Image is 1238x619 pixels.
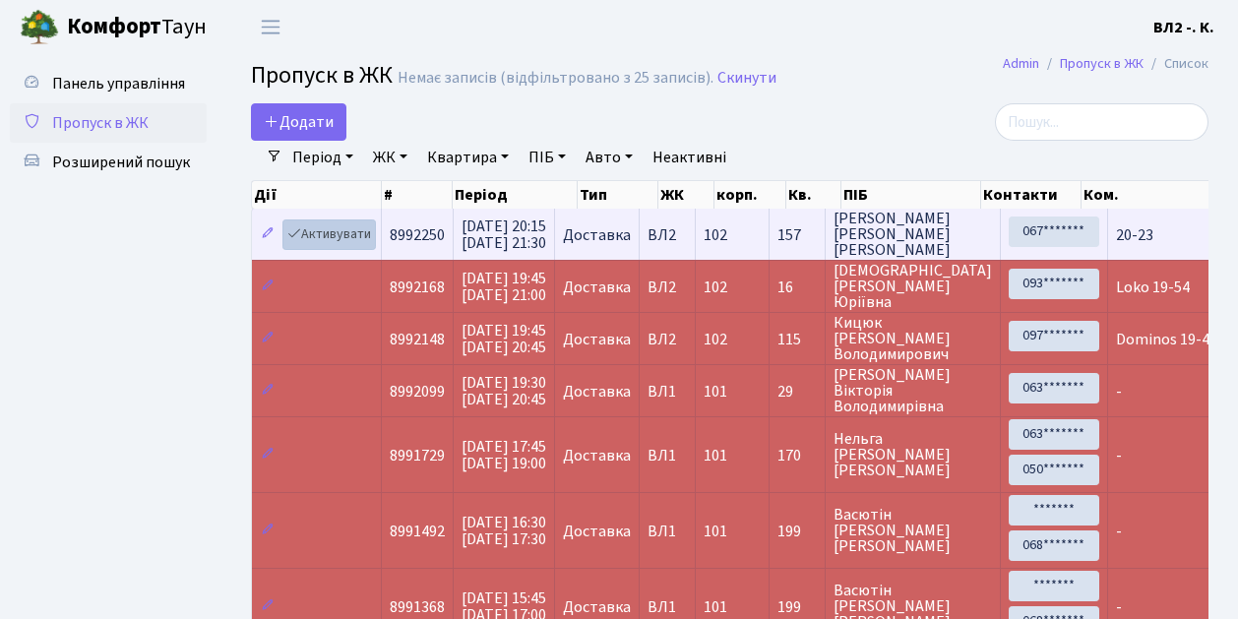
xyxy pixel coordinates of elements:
a: Додати [251,103,346,141]
span: ВЛ2 [648,227,687,243]
a: Скинути [717,69,776,88]
span: - [1116,596,1122,618]
a: ПІБ [521,141,574,174]
span: [DATE] 17:45 [DATE] 19:00 [462,436,546,474]
th: Дії [252,181,382,209]
span: 8992148 [390,329,445,350]
a: ЖК [365,141,415,174]
th: Контакти [981,181,1082,209]
th: ПІБ [841,181,980,209]
span: Додати [264,111,334,133]
span: ВЛ2 [648,332,687,347]
span: [DATE] 19:45 [DATE] 21:00 [462,268,546,306]
a: ВЛ2 -. К. [1153,16,1214,39]
span: 8991729 [390,445,445,466]
span: 115 [777,332,817,347]
span: 157 [777,227,817,243]
span: Доставка [563,279,631,295]
b: Комфорт [67,11,161,42]
span: ВЛ2 [648,279,687,295]
span: Кицюк [PERSON_NAME] Володимирович [834,315,992,362]
span: 101 [704,596,727,618]
span: 20-23 [1116,224,1153,246]
th: Кв. [786,181,841,209]
span: 199 [777,524,817,539]
span: 102 [704,329,727,350]
a: Пропуск в ЖК [1060,53,1144,74]
a: Панель управління [10,64,207,103]
span: ВЛ1 [648,524,687,539]
span: 8992250 [390,224,445,246]
span: 102 [704,277,727,298]
span: 170 [777,448,817,464]
span: Доставка [563,384,631,400]
span: 199 [777,599,817,615]
span: Пропуск в ЖК [52,112,149,134]
a: Активувати [282,219,376,250]
span: [DATE] 16:30 [DATE] 17:30 [462,512,546,550]
span: [PERSON_NAME] [PERSON_NAME] [PERSON_NAME] [834,211,992,258]
span: Панель управління [52,73,185,94]
span: Dominos 19-49 [1116,329,1217,350]
div: Немає записів (відфільтровано з 25 записів). [398,69,713,88]
a: Пропуск в ЖК [10,103,207,143]
span: - [1116,445,1122,466]
span: Доставка [563,227,631,243]
span: 101 [704,521,727,542]
span: Доставка [563,332,631,347]
span: Доставка [563,524,631,539]
a: Авто [578,141,641,174]
span: 102 [704,224,727,246]
nav: breadcrumb [973,43,1238,85]
span: Доставка [563,599,631,615]
span: ВЛ1 [648,599,687,615]
span: Розширений пошук [52,152,190,173]
th: # [382,181,453,209]
span: 101 [704,381,727,402]
a: Admin [1003,53,1039,74]
span: Нельга [PERSON_NAME] [PERSON_NAME] [834,431,992,478]
span: 8991368 [390,596,445,618]
span: [DEMOGRAPHIC_DATA] [PERSON_NAME] Юріївна [834,263,992,310]
span: Васютін [PERSON_NAME] [PERSON_NAME] [834,507,992,554]
b: ВЛ2 -. К. [1153,17,1214,38]
span: ВЛ1 [648,384,687,400]
th: корп. [714,181,786,209]
span: [DATE] 20:15 [DATE] 21:30 [462,216,546,254]
a: Розширений пошук [10,143,207,182]
span: 101 [704,445,727,466]
span: Доставка [563,448,631,464]
span: Пропуск в ЖК [251,58,393,93]
img: logo.png [20,8,59,47]
th: ЖК [658,181,714,209]
span: 8992099 [390,381,445,402]
span: [DATE] 19:45 [DATE] 20:45 [462,320,546,358]
span: - [1116,521,1122,542]
span: - [1116,381,1122,402]
span: [PERSON_NAME] Вікторія Володимирівна [834,367,992,414]
span: 16 [777,279,817,295]
span: Таун [67,11,207,44]
span: 8991492 [390,521,445,542]
input: Пошук... [995,103,1208,141]
a: Період [284,141,361,174]
th: Тип [578,181,658,209]
span: [DATE] 19:30 [DATE] 20:45 [462,372,546,410]
a: Неактивні [645,141,734,174]
th: Період [453,181,578,209]
button: Переключити навігацію [246,11,295,43]
li: Список [1144,53,1208,75]
span: 8992168 [390,277,445,298]
span: 29 [777,384,817,400]
span: Loko 19-54 [1116,277,1190,298]
span: ВЛ1 [648,448,687,464]
a: Квартира [419,141,517,174]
